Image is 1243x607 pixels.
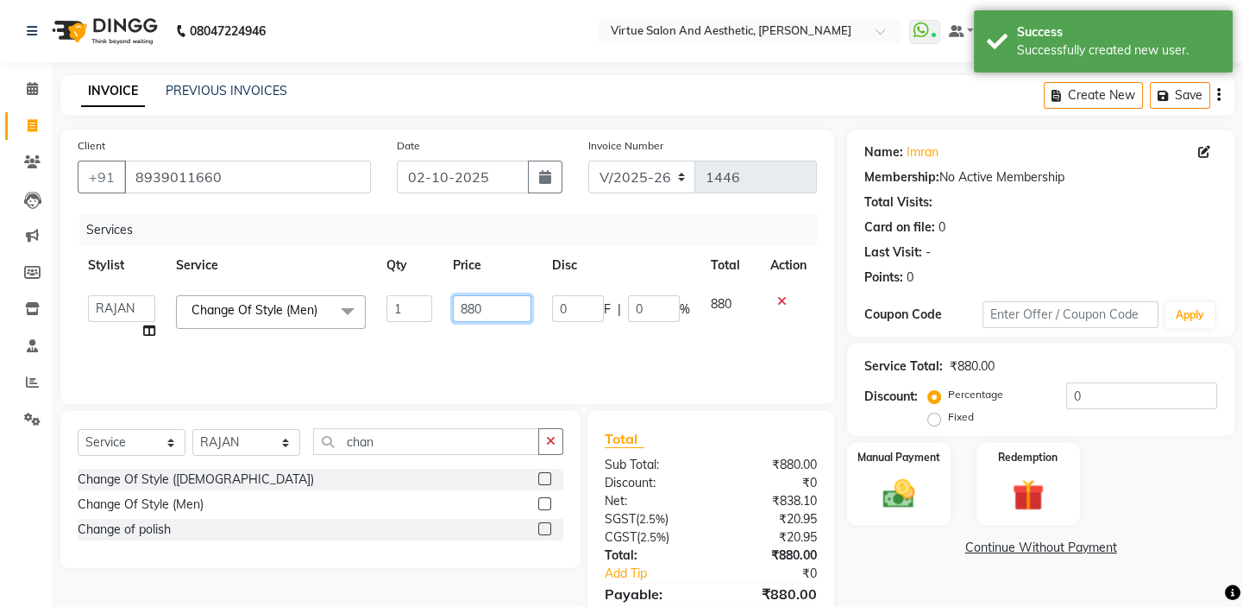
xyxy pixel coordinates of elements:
[191,302,317,318] span: Change Of Style (Men)
[998,450,1058,465] label: Redemption
[592,547,711,565] div: Total:
[948,387,1003,402] label: Percentage
[592,528,711,547] div: ( )
[79,214,830,246] div: Services
[313,428,539,455] input: Search or Scan
[939,218,945,237] div: 0
[1044,82,1143,109] button: Create New
[78,138,105,154] label: Client
[711,296,731,312] span: 880
[907,269,913,287] div: 0
[711,510,830,528] div: ₹20.95
[864,143,903,161] div: Name:
[78,246,166,285] th: Stylist
[588,138,663,154] label: Invoice Number
[711,528,830,547] div: ₹20.95
[78,496,204,514] div: Change Of Style (Men)
[605,529,637,545] span: CGST
[592,584,711,604] div: Payable:
[950,357,995,376] div: ₹880.00
[124,161,371,193] input: Search by Name/Mobile/Email/Code
[926,243,931,262] div: -
[592,474,711,492] div: Discount:
[864,306,982,324] div: Coupon Code
[864,168,939,187] div: Membership:
[397,138,420,154] label: Date
[711,474,830,492] div: ₹0
[78,161,126,193] button: +91
[317,302,325,318] a: x
[864,388,918,406] div: Discount:
[443,246,542,285] th: Price
[1150,82,1210,109] button: Save
[1165,302,1215,328] button: Apply
[376,246,443,285] th: Qty
[44,7,162,55] img: logo
[81,76,145,107] a: INVOICE
[948,409,974,425] label: Fixed
[760,246,817,285] th: Action
[982,301,1158,328] input: Enter Offer / Coupon Code
[640,530,666,544] span: 2.5%
[864,193,932,212] div: Total Visits:
[1017,23,1220,41] div: Success
[864,168,1217,187] div: No Active Membership
[711,584,830,604] div: ₹880.00
[639,512,665,526] span: 2.5%
[857,450,940,465] label: Manual Payment
[605,511,636,527] span: SGST
[711,456,830,474] div: ₹880.00
[190,7,266,55] b: 08047224946
[864,357,943,376] div: Service Total:
[604,300,611,319] span: F
[592,456,711,474] div: Sub Total:
[851,539,1231,557] a: Continue Without Payment
[907,143,939,161] a: Imran
[618,300,621,319] span: |
[592,565,731,583] a: Add Tip
[1002,476,1054,515] img: _gift.svg
[873,476,925,512] img: _cash.svg
[731,565,830,583] div: ₹0
[864,243,922,262] div: Last Visit:
[605,430,644,448] span: Total
[864,269,903,287] div: Points:
[700,246,760,285] th: Total
[592,510,711,528] div: ( )
[78,471,314,489] div: Change Of Style ([DEMOGRAPHIC_DATA])
[711,492,830,510] div: ₹838.10
[166,83,287,98] a: PREVIOUS INVOICES
[542,246,700,285] th: Disc
[680,300,690,319] span: %
[711,547,830,565] div: ₹880.00
[166,246,376,285] th: Service
[1017,41,1220,60] div: Successfully created new user.
[78,521,171,539] div: Change of polish
[864,218,935,237] div: Card on file:
[592,492,711,510] div: Net:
